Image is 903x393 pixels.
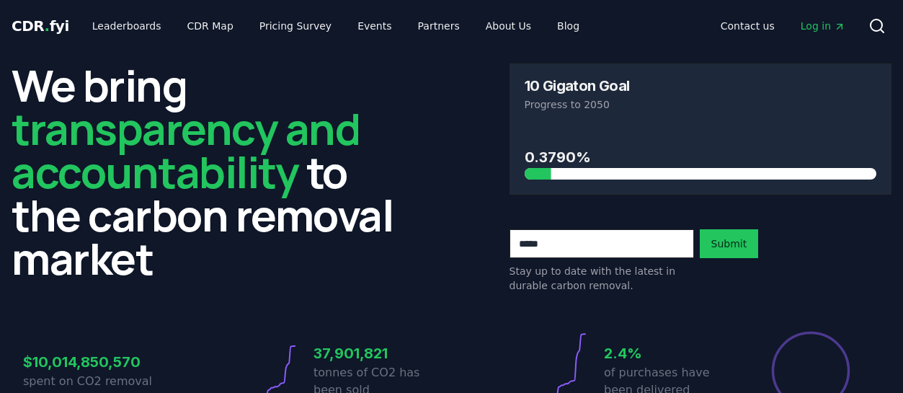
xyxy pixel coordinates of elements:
a: Contact us [709,13,786,39]
button: Submit [700,229,759,258]
p: Progress to 2050 [525,97,877,112]
nav: Main [709,13,857,39]
p: Stay up to date with the latest in durable carbon removal. [510,264,694,293]
nav: Main [81,13,591,39]
span: . [45,17,50,35]
a: Events [346,13,403,39]
a: Log in [789,13,857,39]
a: Leaderboards [81,13,173,39]
p: spent on CO2 removal [23,373,161,390]
a: CDR.fyi [12,16,69,36]
span: transparency and accountability [12,99,360,201]
a: Pricing Survey [248,13,343,39]
a: Blog [546,13,591,39]
a: About Us [474,13,543,39]
h3: 37,901,821 [313,343,452,364]
span: CDR fyi [12,17,69,35]
h3: $10,014,850,570 [23,351,161,373]
h2: We bring to the carbon removal market [12,63,394,280]
h3: 0.3790% [525,146,877,168]
a: Partners [406,13,471,39]
a: CDR Map [176,13,245,39]
h3: 10 Gigaton Goal [525,79,630,93]
span: Log in [801,19,845,33]
h3: 2.4% [604,343,742,364]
